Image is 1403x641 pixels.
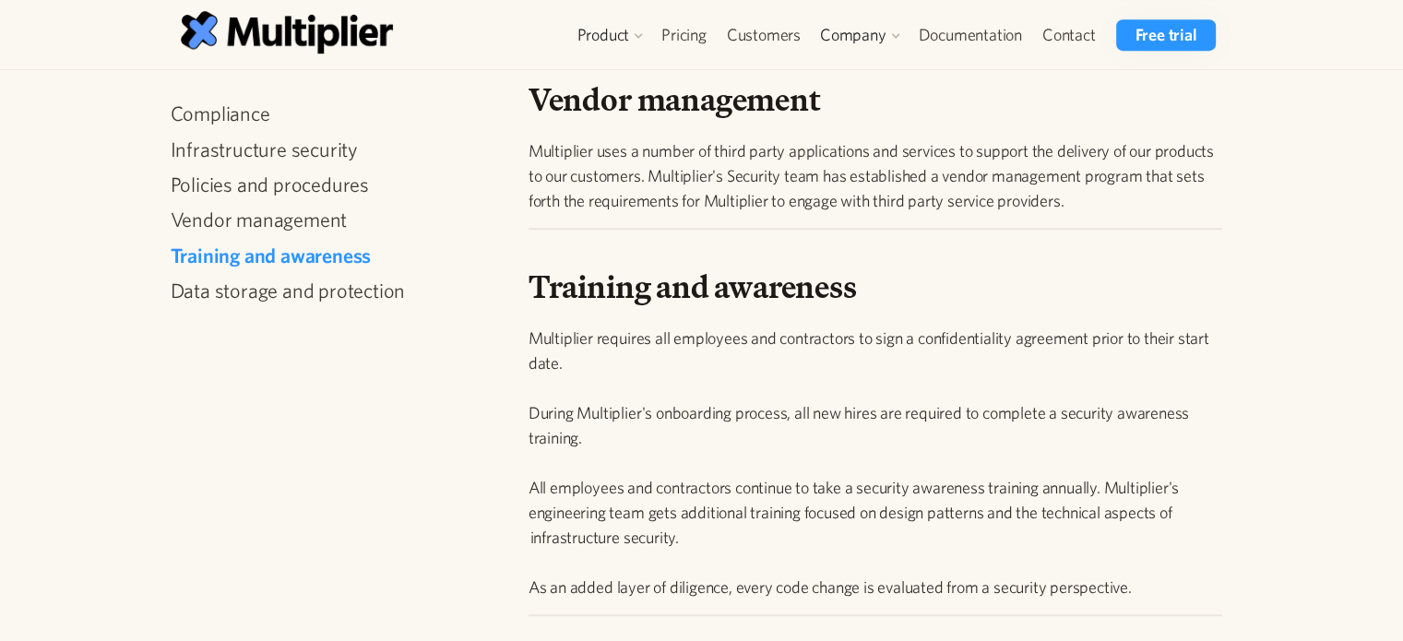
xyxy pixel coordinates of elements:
strong: Training and awareness [529,262,857,311]
div: Company [820,24,886,46]
strong: Vendor management [529,75,821,124]
a: Vendor management [171,208,495,231]
p: Multiplier uses a number of third party applications and services to support the delivery of our ... [529,138,1223,213]
a: Policies and procedures [171,172,495,196]
a: Free trial [1116,19,1215,51]
a: Contact [1032,19,1106,51]
p: Multiplier requires all employees and contractors to sign a confidentiality agreement prior to th... [529,326,1223,599]
a: Documentation [908,19,1031,51]
div: Company [811,19,909,51]
a: Infrastructure security [171,137,495,160]
div: Product [567,19,651,51]
a: Compliance [171,101,495,125]
a: Data storage and protection [171,279,495,303]
a: Customers [717,19,811,51]
div: Product [577,24,629,46]
a: Pricing [651,19,717,51]
a: Training and awareness [171,243,495,267]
